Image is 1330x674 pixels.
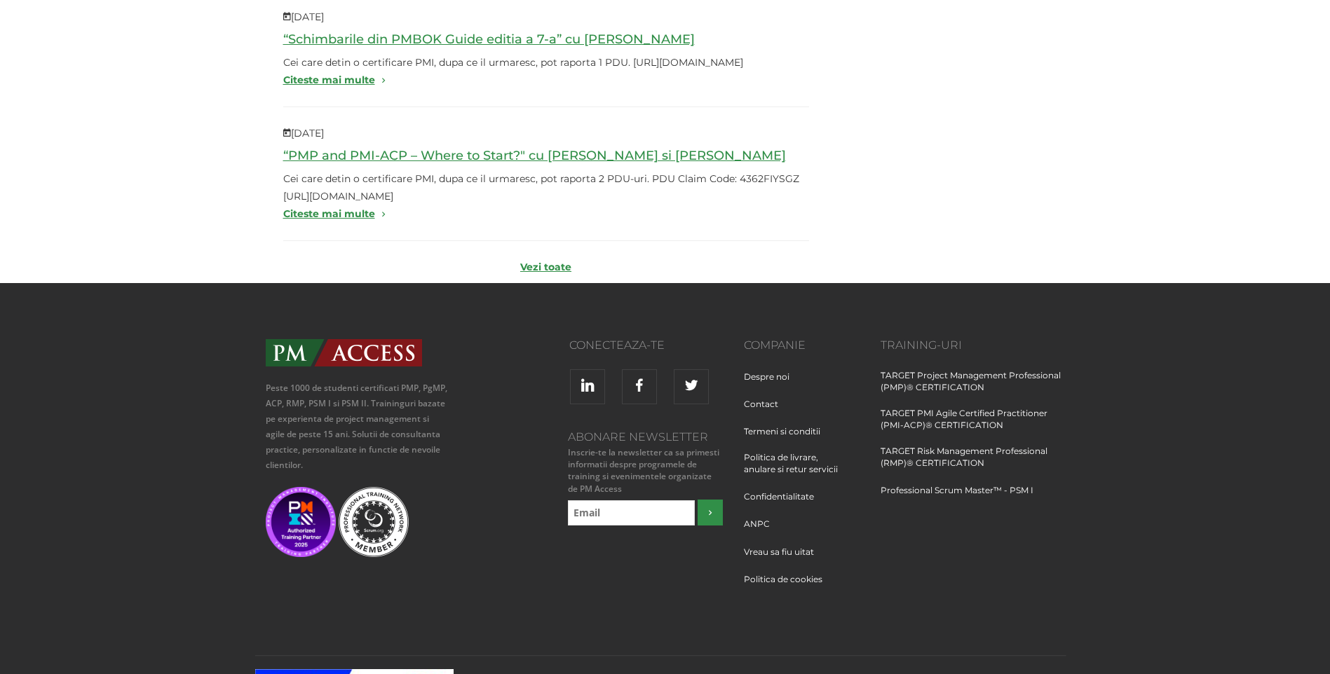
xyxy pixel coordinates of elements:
[881,339,1065,352] h3: Training-uri
[744,451,860,489] a: Politica de livrare, anulare si retur servicii
[744,371,800,397] a: Despre noi
[568,500,695,525] input: Email
[744,518,780,544] a: ANPC
[744,490,825,516] a: Confidentialitate
[266,339,422,366] img: PMAccess
[283,71,809,89] a: Citeste mai multe
[470,339,665,352] h3: Conecteaza-te
[744,546,825,572] a: Vreau sa fiu uitat
[881,484,1033,510] a: Professional Scrum Master™ - PSM I
[881,445,1065,483] a: TARGET Risk Management Professional (RMP)® CERTIFICATION
[283,54,809,71] section: Cei care detin o certificare PMI, dupa ce il urmaresc, pot raporta 1 PDU. [URL][DOMAIN_NAME]
[266,487,336,557] img: PMI
[283,11,324,23] span: [DATE]
[266,380,450,473] p: Peste 1000 de studenti certificati PMP, PgMP, ACP, RMP, PSM I si PSM II. Traininguri bazate pe ex...
[881,407,1065,445] a: TARGET PMI Agile Certified Practitioner (PMI-ACP)® CERTIFICATION
[520,261,571,273] a: Vezi toate
[283,205,809,223] a: Citeste mai multe
[881,369,1065,407] a: TARGET Project Management Professional (PMP)® CERTIFICATION
[564,446,723,495] small: Inscrie-te la newsletter ca sa primesti informatii despre programele de training si evenimentele ...
[339,487,409,557] img: Scrum
[283,170,809,205] section: Cei care detin o certificare PMI, dupa ce il urmaresc, pot raporta 2 PDU-uri. PDU Claim Code: 436...
[744,398,789,424] a: Contact
[744,573,833,599] a: Politica de cookies
[283,32,695,47] a: “Schimbarile din PMBOK Guide editia a 7-a” cu [PERSON_NAME]
[744,425,831,451] a: Termeni si conditii
[283,148,786,163] a: “PMP and PMI-ACP – Where to Start?" cu [PERSON_NAME] si [PERSON_NAME]
[744,339,860,352] h3: Companie
[564,431,723,443] h3: Abonare Newsletter
[283,127,324,139] span: [DATE]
